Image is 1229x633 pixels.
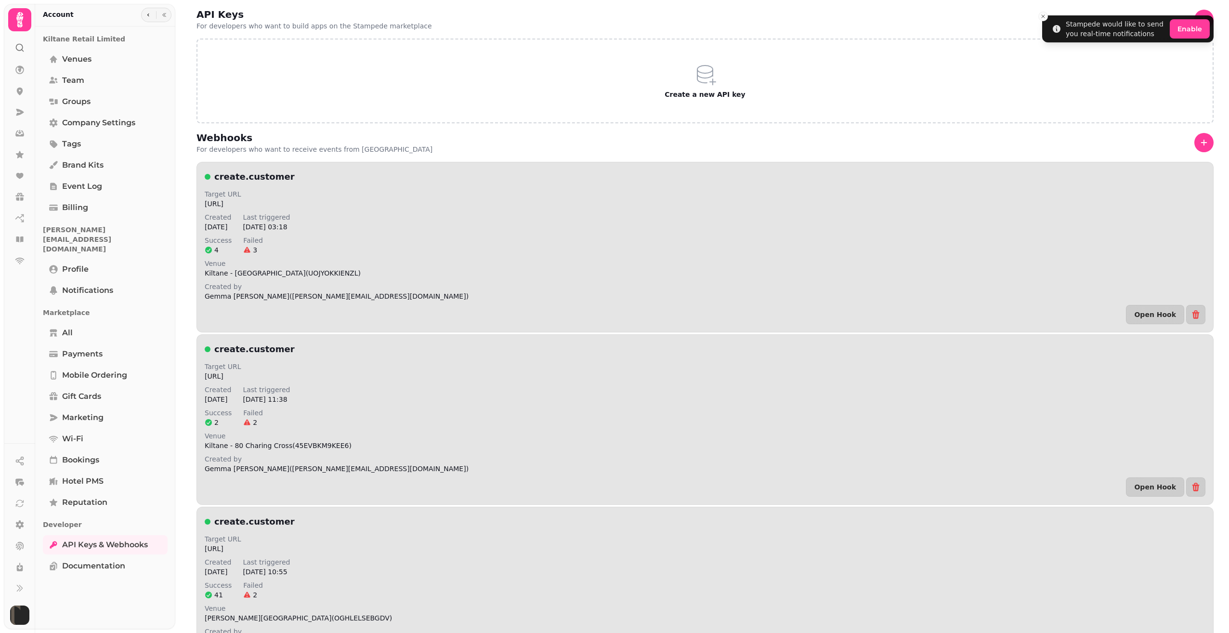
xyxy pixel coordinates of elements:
[1066,19,1166,39] div: Stampede would like to send you real-time notifications
[253,590,257,600] p: 2
[196,21,432,31] p: For developers who want to build apps on the Stampede marketplace
[43,198,168,217] a: Billing
[205,613,1205,623] p: [PERSON_NAME][GEOGRAPHIC_DATA] ( OGHLELSEBGDV )
[43,493,168,512] a: Reputation
[243,236,263,245] p: Failed
[243,395,290,404] p: [DATE] 11:38
[1170,19,1210,39] button: Enable
[43,472,168,491] a: Hotel PMS
[205,604,1205,613] p: Venue
[8,606,31,625] button: User avatar
[43,113,168,132] a: Company settings
[214,245,219,255] p: 4
[205,282,1205,291] p: Created by
[62,264,89,275] span: Profile
[214,418,219,427] p: 2
[205,580,232,590] p: Success
[243,557,290,567] p: Last triggered
[62,285,113,296] span: Notifications
[205,441,1205,450] p: Kiltane - 80 Charing Cross ( 45EVBKM9KEE6 )
[62,539,148,551] span: API keys & webhooks
[43,535,168,554] a: API keys & webhooks
[43,92,168,111] a: Groups
[62,475,104,487] span: Hotel PMS
[10,606,29,625] img: User avatar
[253,418,257,427] p: 2
[196,8,381,21] h2: API Keys
[43,344,168,364] a: Payments
[62,159,104,171] span: Brand Kits
[205,371,1205,381] p: [URL]
[1126,477,1184,497] a: Open Hook
[62,348,103,360] span: Payments
[205,291,1205,301] p: Gemma [PERSON_NAME] ( [PERSON_NAME][EMAIL_ADDRESS][DOMAIN_NAME] )
[205,534,1205,544] p: Target URL
[43,177,168,196] a: Event log
[205,385,231,395] p: Created
[205,408,232,418] p: Success
[205,222,231,232] p: [DATE]
[205,557,231,567] p: Created
[253,245,257,255] p: 3
[205,189,1205,199] p: Target URL
[43,556,168,576] a: Documentation
[62,391,101,402] span: Gift cards
[1038,12,1048,21] button: Close toast
[205,567,231,577] p: [DATE]
[1126,305,1184,324] a: Open Hook
[62,497,107,508] span: Reputation
[43,429,168,448] a: Wi-Fi
[43,408,168,427] a: Marketing
[62,327,73,339] span: All
[62,433,83,445] span: Wi-Fi
[43,281,168,300] a: Notifications
[214,343,295,356] h3: create.customer
[43,260,168,279] a: Profile
[43,134,168,154] a: Tags
[43,10,74,19] h2: Account
[62,96,91,107] span: Groups
[62,560,125,572] span: Documentation
[62,202,88,213] span: Billing
[62,138,81,150] span: Tags
[205,212,231,222] p: Created
[62,412,104,423] span: Marketing
[205,395,231,404] p: [DATE]
[43,387,168,406] a: Gift cards
[43,366,168,385] a: Mobile ordering
[43,71,168,90] a: Team
[243,580,263,590] p: Failed
[205,259,1205,268] p: Venue
[205,268,1205,278] p: Kiltane - [GEOGRAPHIC_DATA] ( UOJYOKKIENZL )
[243,222,290,232] p: [DATE] 03:18
[43,156,168,175] a: Brand Kits
[43,50,168,69] a: Venues
[205,431,1205,441] p: Venue
[62,181,102,192] span: Event log
[62,53,92,65] span: Venues
[205,464,1205,474] p: Gemma [PERSON_NAME] ( [PERSON_NAME][EMAIL_ADDRESS][DOMAIN_NAME] )
[43,30,168,48] p: Kiltane Retail Limited
[205,236,232,245] p: Success
[214,515,295,528] h3: create.customer
[62,369,127,381] span: Mobile ordering
[196,39,1214,123] button: Create a new API key
[62,117,135,129] span: Company settings
[243,212,290,222] p: Last triggered
[205,362,1205,371] p: Target URL
[205,454,1205,464] p: Created by
[196,131,381,145] h2: Webhooks
[243,385,290,395] p: Last triggered
[214,590,223,600] p: 41
[62,454,99,466] span: Bookings
[43,450,168,470] a: Bookings
[43,221,168,258] p: [PERSON_NAME][EMAIL_ADDRESS][DOMAIN_NAME]
[43,304,168,321] p: Marketplace
[62,75,84,86] span: Team
[221,90,1190,99] span: Create a new API key
[205,199,1205,209] p: [URL]
[214,170,295,184] h3: create.customer
[43,516,168,533] p: Developer
[243,567,290,577] p: [DATE] 10:55
[243,408,263,418] p: Failed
